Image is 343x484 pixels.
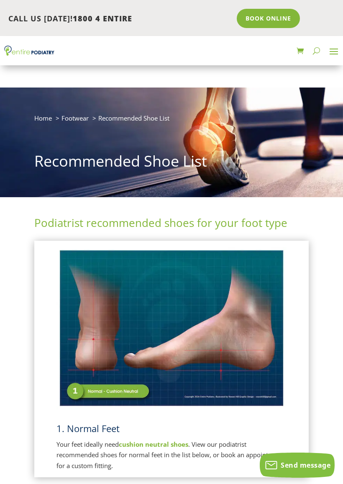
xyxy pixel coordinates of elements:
a: Book Online [237,9,300,28]
p: CALL US [DATE]! [8,13,231,24]
a: Footwear [61,114,89,122]
span: Send message [281,461,330,470]
nav: breadcrumb [34,113,309,130]
a: cushion neutral shoes [119,440,188,448]
span: 1800 4 ENTIRE [73,13,132,23]
img: Normal Feet - View Podiatrist Recommended Cushion Neutral Shoes [56,247,287,409]
p: Your feet ideally need . View our podiatrist recommended shoes for normal feet in the list below,... [56,439,287,471]
a: 1. Normal Feet [56,422,120,435]
a: Home [34,114,52,122]
h2: Podiatrist recommended shoes for your foot type [34,215,309,234]
span: Recommended Shoe List [98,114,169,122]
button: Send message [260,453,335,478]
h1: Recommended Shoe List [34,151,309,176]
